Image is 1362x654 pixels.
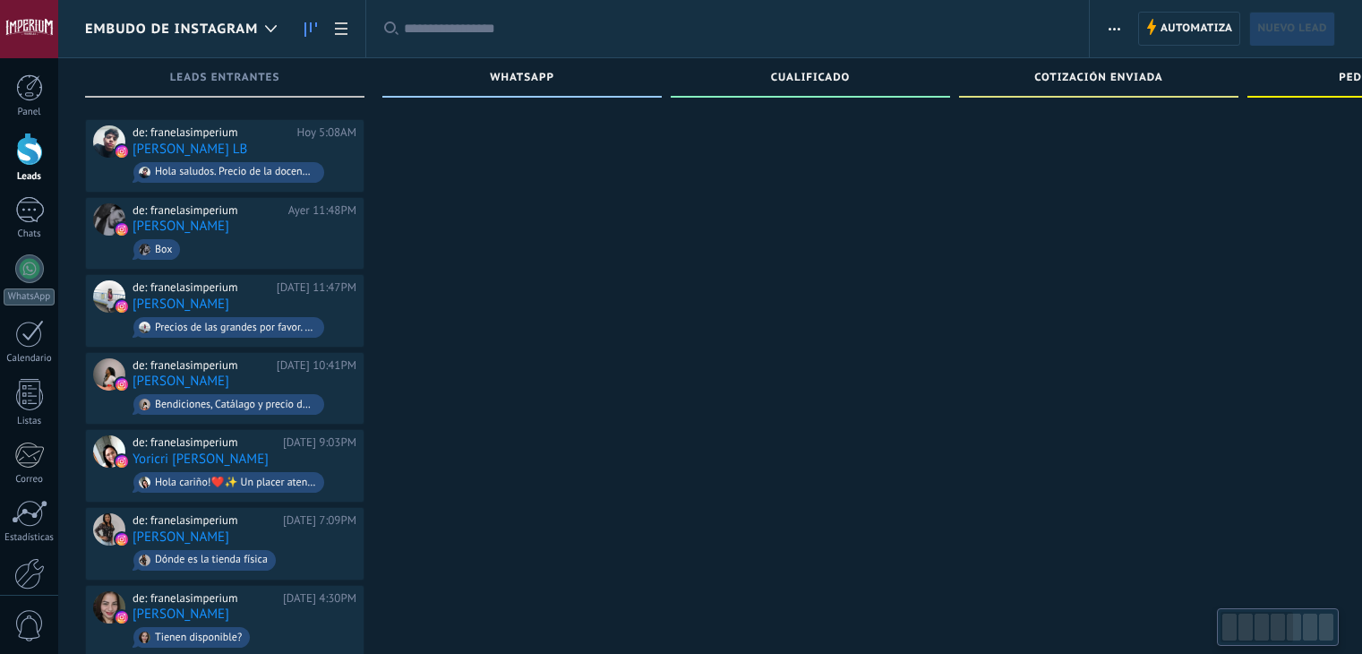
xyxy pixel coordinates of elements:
[116,611,128,624] img: instagram.svg
[1249,12,1335,46] a: Nuevo lead
[296,125,356,140] div: Hoy 5:08AM
[94,72,355,87] div: Leads Entrantes
[4,532,56,544] div: Estadísticas
[133,529,229,545] a: [PERSON_NAME]
[116,223,128,236] img: instagram.svg
[155,554,268,566] div: Dónde es la tienda física
[93,435,125,468] div: Yoricri Landaeta
[133,125,290,140] div: de: franelasimperium
[4,171,56,183] div: Leads
[93,513,125,546] div: Nancy Lisbeth Aranguren
[277,280,356,295] div: [DATE] 11:47PM
[680,72,941,87] div: Cualificado
[93,203,125,236] div: Asyudrith García
[391,72,653,87] div: WHATSAPP
[93,591,125,624] div: Mariana Echenique
[133,142,247,157] a: [PERSON_NAME] LB
[93,280,125,313] div: Celin Alejandra Ramos
[4,474,56,486] div: Correo
[277,358,356,373] div: [DATE] 10:41PM
[93,125,125,158] div: Bautista LB
[116,378,128,391] img: instagram.svg
[85,21,258,38] span: Embudo de Instagram
[133,219,229,234] a: [PERSON_NAME]
[133,280,270,295] div: de: franelasimperium
[155,244,172,256] div: Box
[1034,72,1163,84] span: Cotización enviada
[155,322,316,334] div: Precios de las grandes por favor. Hacen envios?
[283,591,356,606] div: [DATE] 4:30PM
[116,145,128,158] img: instagram.svg
[155,399,316,411] div: Bendiciones, Catálago y precio de lo nuevo en franelas de la MLB. Gracias
[116,300,128,313] img: instagram.svg
[155,632,242,644] div: Tienen disponible?
[116,455,128,468] img: instagram.svg
[1138,12,1240,46] a: Automatiza
[155,477,316,489] div: Hola cariño!❤️✨ Un placer atenderte. TALLA PLUS 🔸𝗫𝗟 𝘆 𝟮𝗫𝗟: Docena: 162$ (13,5$ c/u) Media docena:...
[4,107,56,118] div: Panel
[133,607,229,622] a: [PERSON_NAME]
[116,533,128,546] img: instagram.svg
[1257,13,1327,45] span: Nuevo lead
[4,228,56,240] div: Chats
[968,72,1229,87] div: Cotización enviada
[133,435,277,450] div: de: franelasimperium
[133,591,277,606] div: de: franelasimperium
[771,72,851,84] span: Cualificado
[288,203,356,218] div: Ayer 11:48PM
[133,203,282,218] div: de: franelasimperium
[4,416,56,427] div: Listas
[283,513,356,528] div: [DATE] 7:09PM
[4,288,55,305] div: WhatsApp
[170,72,280,84] span: Leads Entrantes
[4,353,56,365] div: Calendario
[133,358,270,373] div: de: franelasimperium
[93,358,125,391] div: Arelis Ramos De Cueto
[133,452,269,467] a: Yoricri [PERSON_NAME]
[133,374,229,389] a: [PERSON_NAME]
[155,166,316,178] div: Hola saludos. Precio de la docena de camisas oversize ?
[490,72,554,84] span: WHATSAPP
[133,513,277,528] div: de: franelasimperium
[1161,13,1233,45] span: Automatiza
[283,435,356,450] div: [DATE] 9:03PM
[133,297,229,312] a: [PERSON_NAME]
